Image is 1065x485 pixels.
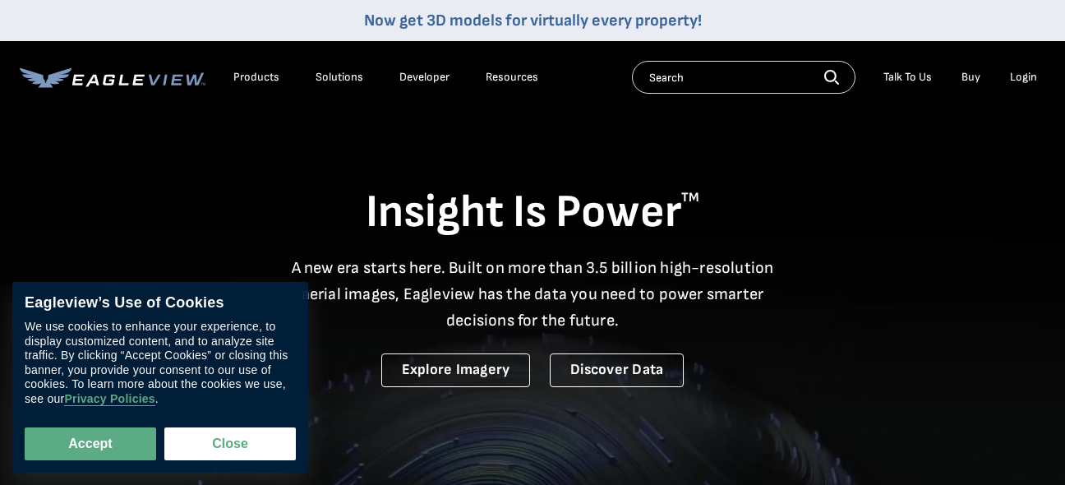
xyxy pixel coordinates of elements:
[883,70,932,85] div: Talk To Us
[486,70,538,85] div: Resources
[316,70,363,85] div: Solutions
[64,393,154,407] a: Privacy Policies
[233,70,279,85] div: Products
[681,190,699,206] sup: TM
[1010,70,1037,85] div: Login
[25,321,296,407] div: We use cookies to enhance your experience, to display customized content, and to analyze site tra...
[381,353,531,387] a: Explore Imagery
[364,11,702,30] a: Now get 3D models for virtually every property!
[20,184,1045,242] h1: Insight Is Power
[550,353,684,387] a: Discover Data
[632,61,855,94] input: Search
[399,70,450,85] a: Developer
[25,294,296,312] div: Eagleview’s Use of Cookies
[25,427,156,460] button: Accept
[961,70,980,85] a: Buy
[281,255,784,334] p: A new era starts here. Built on more than 3.5 billion high-resolution aerial images, Eagleview ha...
[164,427,296,460] button: Close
